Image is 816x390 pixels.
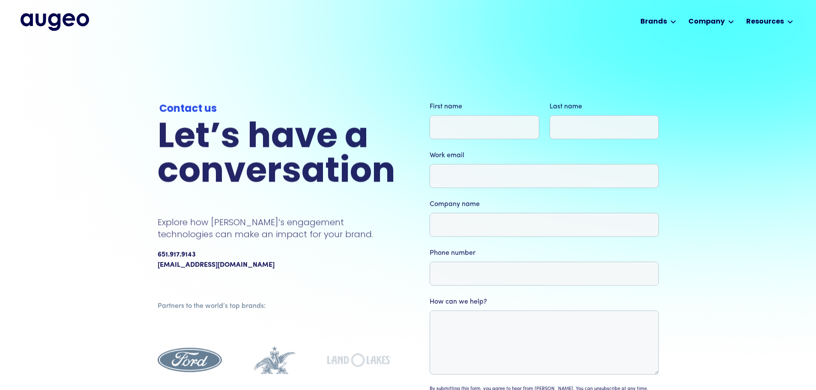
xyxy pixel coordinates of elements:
a: [EMAIL_ADDRESS][DOMAIN_NAME] [158,260,275,270]
div: Company [688,17,725,27]
p: Explore how [PERSON_NAME]’s engagement technologies can make an impact for your brand. [158,216,395,240]
div: Partners to the world’s top brands: [158,301,392,311]
label: Company name [430,199,659,209]
label: Work email [430,150,659,161]
div: Contact us [159,101,393,117]
label: First name [430,101,539,112]
label: How can we help? [430,297,659,307]
div: Resources [746,17,784,27]
label: Phone number [430,248,659,258]
h2: Let’s have a conversation [158,121,395,191]
img: Augeo's full logo in midnight blue. [21,13,89,30]
div: Brands [640,17,667,27]
label: Last name [549,101,659,112]
div: 651.917.9143 [158,250,196,260]
a: home [21,13,89,30]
